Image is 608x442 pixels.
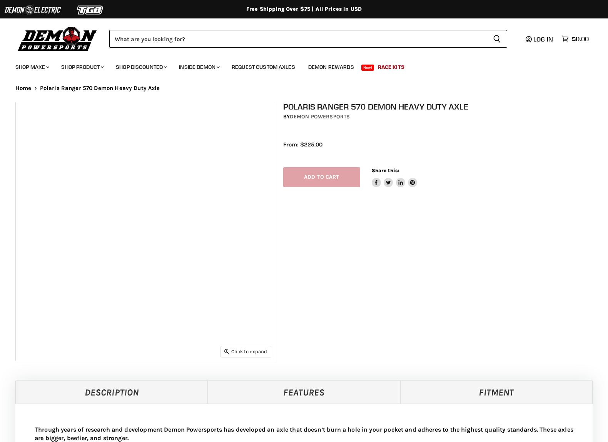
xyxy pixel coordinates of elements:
[372,168,399,173] span: Share this:
[572,35,589,43] span: $0.00
[4,3,62,17] img: Demon Electric Logo 2
[372,167,418,188] aside: Share this:
[62,3,119,17] img: TGB Logo 2
[533,35,553,43] span: Log in
[109,30,507,48] form: Product
[283,113,601,121] div: by
[208,381,400,404] a: Features
[109,30,487,48] input: Search
[221,346,271,357] button: Click to expand
[15,85,32,91] a: Home
[372,59,410,75] a: Race Kits
[400,381,593,404] a: Fitment
[173,59,224,75] a: Inside Demon
[361,65,374,71] span: New!
[558,33,593,45] a: $0.00
[522,36,558,43] a: Log in
[10,59,54,75] a: Shop Make
[224,349,267,354] span: Click to expand
[226,59,301,75] a: Request Custom Axles
[15,25,100,52] img: Demon Powersports
[283,102,601,111] h1: Polaris Ranger 570 Demon Heavy Duty Axle
[40,85,160,91] span: Polaris Ranger 570 Demon Heavy Duty Axle
[110,59,172,75] a: Shop Discounted
[283,141,322,148] span: From: $225.00
[15,381,208,404] a: Description
[290,113,350,120] a: Demon Powersports
[55,59,109,75] a: Shop Product
[302,59,360,75] a: Demon Rewards
[487,30,507,48] button: Search
[10,56,587,75] ul: Main menu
